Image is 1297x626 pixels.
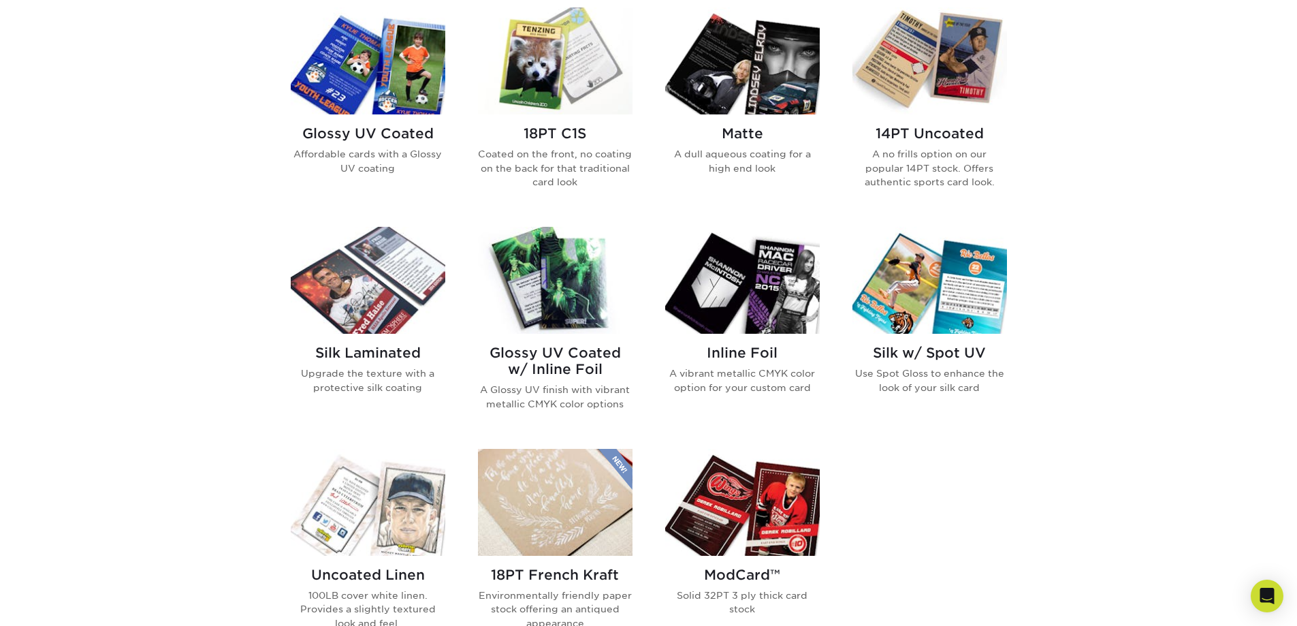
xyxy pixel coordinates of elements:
img: Silk Laminated Trading Cards [291,227,445,334]
img: Glossy UV Coated w/ Inline Foil Trading Cards [478,227,633,334]
img: Matte Trading Cards [665,7,820,114]
h2: Uncoated Linen [291,567,445,583]
img: 14PT Uncoated Trading Cards [852,7,1007,114]
p: A no frills option on our popular 14PT stock. Offers authentic sports card look. [852,147,1007,189]
h2: Silk w/ Spot UV [852,345,1007,361]
a: 14PT Uncoated Trading Cards 14PT Uncoated A no frills option on our popular 14PT stock. Offers au... [852,7,1007,210]
h2: 18PT French Kraft [478,567,633,583]
h2: Matte [665,125,820,142]
p: A Glossy UV finish with vibrant metallic CMYK color options [478,383,633,411]
a: 18PT C1S Trading Cards 18PT C1S Coated on the front, no coating on the back for that traditional ... [478,7,633,210]
a: Matte Trading Cards Matte A dull aqueous coating for a high end look [665,7,820,210]
img: Silk w/ Spot UV Trading Cards [852,227,1007,334]
h2: Silk Laminated [291,345,445,361]
h2: Inline Foil [665,345,820,361]
p: Upgrade the texture with a protective silk coating [291,366,445,394]
img: 18PT C1S Trading Cards [478,7,633,114]
a: Silk w/ Spot UV Trading Cards Silk w/ Spot UV Use Spot Gloss to enhance the look of your silk card [852,227,1007,433]
div: Open Intercom Messenger [1251,580,1283,612]
a: Inline Foil Trading Cards Inline Foil A vibrant metallic CMYK color option for your custom card [665,227,820,433]
img: 18PT French Kraft Trading Cards [478,449,633,556]
p: A dull aqueous coating for a high end look [665,147,820,175]
p: A vibrant metallic CMYK color option for your custom card [665,366,820,394]
h2: ModCard™ [665,567,820,583]
p: Affordable cards with a Glossy UV coating [291,147,445,175]
img: Glossy UV Coated Trading Cards [291,7,445,114]
img: ModCard™ Trading Cards [665,449,820,556]
img: Uncoated Linen Trading Cards [291,449,445,556]
a: Glossy UV Coated w/ Inline Foil Trading Cards Glossy UV Coated w/ Inline Foil A Glossy UV finish ... [478,227,633,433]
h2: 18PT C1S [478,125,633,142]
h2: Glossy UV Coated [291,125,445,142]
a: Glossy UV Coated Trading Cards Glossy UV Coated Affordable cards with a Glossy UV coating [291,7,445,210]
img: Inline Foil Trading Cards [665,227,820,334]
a: Silk Laminated Trading Cards Silk Laminated Upgrade the texture with a protective silk coating [291,227,445,433]
h2: Glossy UV Coated w/ Inline Foil [478,345,633,377]
img: New Product [598,449,633,490]
p: Solid 32PT 3 ply thick card stock [665,589,820,616]
h2: 14PT Uncoated [852,125,1007,142]
p: Coated on the front, no coating on the back for that traditional card look [478,147,633,189]
p: Use Spot Gloss to enhance the look of your silk card [852,366,1007,394]
iframe: Google Customer Reviews [3,584,116,621]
